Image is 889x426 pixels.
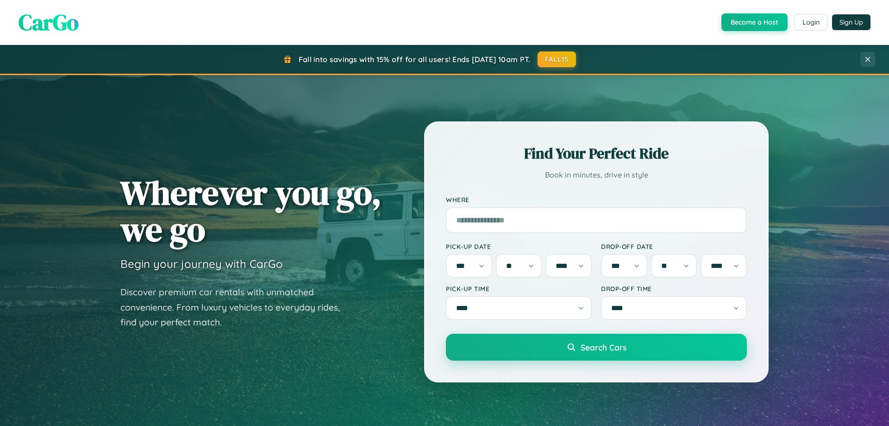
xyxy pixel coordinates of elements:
span: CarGo [19,7,79,38]
label: Pick-up Time [446,285,592,292]
p: Book in minutes, drive in style [446,168,747,182]
label: Drop-off Time [601,285,747,292]
h2: Find Your Perfect Ride [446,143,747,164]
button: FALL15 [538,51,576,67]
button: Login [795,14,827,31]
h3: Begin your journey with CarGo [120,257,283,271]
label: Where [446,196,747,203]
label: Drop-off Date [601,242,747,250]
button: Sign Up [832,14,870,30]
button: Search Cars [446,334,747,361]
span: Fall into savings with 15% off for all users! Ends [DATE] 10am PT. [299,55,531,64]
p: Discover premium car rentals with unmatched convenience. From luxury vehicles to everyday rides, ... [120,285,352,330]
h1: Wherever you go, we go [120,174,382,248]
span: Search Cars [581,342,626,352]
label: Pick-up Date [446,242,592,250]
button: Become a Host [721,13,788,31]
